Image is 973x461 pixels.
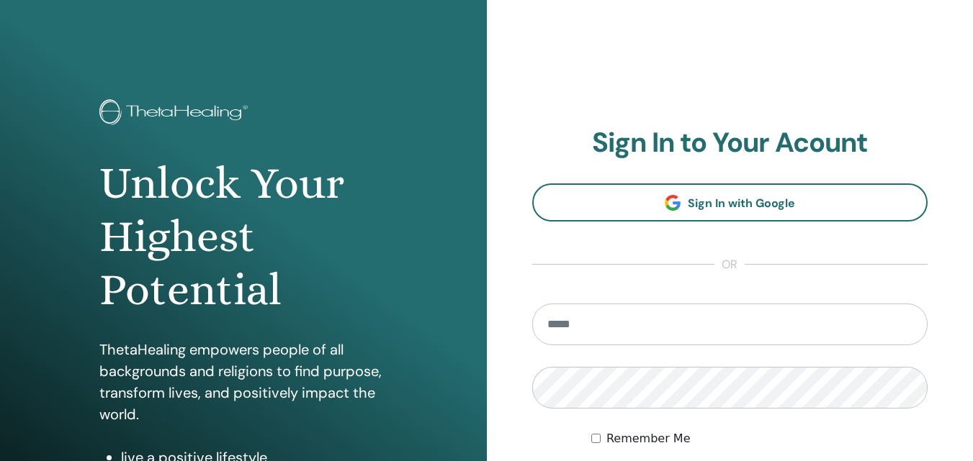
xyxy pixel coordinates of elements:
[532,183,928,222] a: Sign In with Google
[688,196,795,211] span: Sign In with Google
[99,339,387,425] p: ThetaHealing empowers people of all backgrounds and religions to find purpose, transform lives, a...
[99,157,387,317] h1: Unlock Your Highest Potential
[714,256,745,273] span: or
[591,430,928,447] div: Keep me authenticated indefinitely or until I manually logout
[606,430,691,447] label: Remember Me
[532,127,928,160] h2: Sign In to Your Acount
